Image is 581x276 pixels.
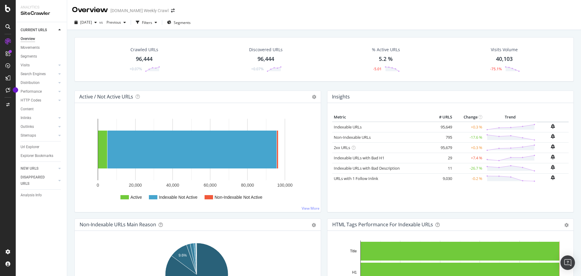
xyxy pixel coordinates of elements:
[21,88,42,95] div: Performance
[79,93,133,101] h4: Active / Not Active URLs
[72,18,99,27] button: [DATE]
[21,27,47,33] div: CURRENT URLS
[215,195,262,200] text: Non-Indexable Not Active
[350,249,357,253] text: Title
[551,175,555,180] div: bell-plus
[133,18,159,27] button: Filters
[496,55,513,63] div: 40,103
[454,163,484,173] td: -26.7 %
[159,195,198,200] text: Indexable Not Active
[454,132,484,142] td: -17.6 %
[130,66,142,71] div: +0.07%
[491,47,518,53] div: Visits Volume
[104,20,121,25] span: Previous
[110,8,169,14] div: [DOMAIN_NAME] Weekly Crawl
[21,115,57,121] a: Inlinks
[21,165,38,172] div: NEW URLS
[454,122,484,132] td: +0.3 %
[429,153,454,163] td: 29
[373,66,382,71] div: -5.01
[21,124,57,130] a: Outlinks
[21,62,30,68] div: Visits
[21,132,57,139] a: Sitemaps
[454,142,484,153] td: +0.3 %
[258,55,274,63] div: 96,444
[334,145,350,150] a: 2xx URLs
[80,221,156,228] div: Non-Indexable URLs Main Reason
[454,173,484,184] td: -0.2 %
[80,20,92,25] span: 2025 Aug. 26th
[332,221,433,228] div: HTML Tags Performance for Indexable URLs
[551,124,555,129] div: bell-plus
[334,135,371,140] a: Non-Indexable URLs
[104,18,128,27] button: Previous
[21,36,63,42] a: Overview
[454,113,484,122] th: Change
[551,134,555,139] div: bell-plus
[21,71,57,77] a: Search Engines
[21,10,62,17] div: SiteCrawler
[21,53,37,60] div: Segments
[166,183,179,188] text: 40,000
[21,80,40,86] div: Distribution
[21,88,57,95] a: Performance
[21,132,36,139] div: Sitemaps
[429,163,454,173] td: 11
[136,55,153,63] div: 96,444
[174,20,191,25] span: Segments
[21,115,31,121] div: Inlinks
[334,165,400,171] a: Indexable URLs with Bad Description
[21,174,57,187] a: DISAPPEARED URLS
[490,66,502,71] div: -75.1%
[21,124,34,130] div: Outlinks
[72,5,108,15] div: Overview
[551,144,555,149] div: bell-plus
[21,144,63,150] a: Url Explorer
[251,66,264,71] div: +0.07%
[130,47,158,53] div: Crawled URLs
[249,47,283,53] div: Discovered URLs
[334,155,384,161] a: Indexable URLs with Bad H1
[277,183,293,188] text: 100,000
[21,144,39,150] div: Url Explorer
[21,62,57,68] a: Visits
[13,87,18,93] div: Tooltip anchor
[560,255,575,270] div: Open Intercom Messenger
[21,153,63,159] a: Explorer Bookmarks
[142,20,152,25] div: Filters
[21,45,40,51] div: Movements
[379,55,393,63] div: 5.2 %
[312,95,316,99] i: Options
[21,97,57,104] a: HTTP Codes
[332,93,350,101] h4: Insights
[21,106,34,112] div: Content
[21,192,42,198] div: Analysis Info
[204,183,217,188] text: 60,000
[429,132,454,142] td: 795
[429,122,454,132] td: 95,649
[334,124,362,130] a: Indexable URLs
[21,36,35,42] div: Overview
[21,71,46,77] div: Search Engines
[334,176,378,181] a: URLs with 1 Follow Inlink
[179,253,187,258] text: 9.6%
[551,155,555,159] div: bell-plus
[21,53,63,60] a: Segments
[454,153,484,163] td: +7.4 %
[97,183,99,188] text: 0
[241,183,254,188] text: 80,000
[21,27,57,33] a: CURRENT URLS
[130,195,142,200] text: Active
[80,113,314,207] svg: A chart.
[21,165,57,172] a: NEW URLS
[429,113,454,122] th: # URLS
[21,192,63,198] a: Analysis Info
[564,223,569,227] div: gear
[21,153,53,159] div: Explorer Bookmarks
[21,45,63,51] a: Movements
[551,165,555,170] div: bell-plus
[429,173,454,184] td: 9,030
[332,113,429,122] th: Metric
[21,5,62,10] div: Analytics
